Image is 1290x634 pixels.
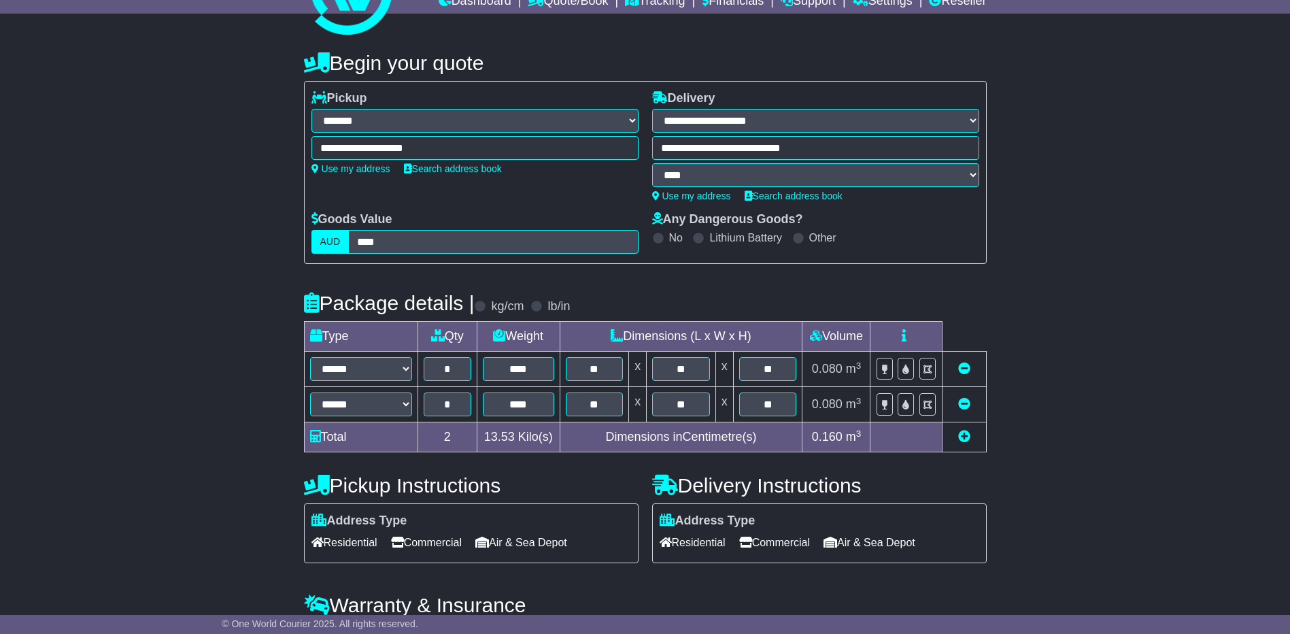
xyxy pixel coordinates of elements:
[311,230,350,254] label: AUD
[652,212,803,227] label: Any Dangerous Goods?
[652,474,987,497] h4: Delivery Instructions
[856,361,862,371] sup: 3
[311,212,392,227] label: Goods Value
[304,422,418,452] td: Total
[846,430,862,444] span: m
[660,514,756,529] label: Address Type
[404,163,502,174] a: Search address book
[391,532,462,553] span: Commercial
[304,474,639,497] h4: Pickup Instructions
[560,322,802,352] td: Dimensions (L x W x H)
[311,532,377,553] span: Residential
[629,387,647,422] td: x
[477,422,560,452] td: Kilo(s)
[311,91,367,106] label: Pickup
[824,532,915,553] span: Air & Sea Depot
[652,190,731,201] a: Use my address
[812,362,843,376] span: 0.080
[669,231,683,244] label: No
[418,322,477,352] td: Qty
[547,299,570,314] label: lb/in
[958,430,970,444] a: Add new item
[809,231,836,244] label: Other
[660,532,726,553] span: Residential
[484,430,515,444] span: 13.53
[560,422,802,452] td: Dimensions in Centimetre(s)
[311,163,390,174] a: Use my address
[958,362,970,376] a: Remove this item
[856,429,862,439] sup: 3
[745,190,843,201] a: Search address book
[709,231,782,244] label: Lithium Battery
[715,387,733,422] td: x
[652,91,715,106] label: Delivery
[477,322,560,352] td: Weight
[304,292,475,314] h4: Package details |
[629,352,647,387] td: x
[491,299,524,314] label: kg/cm
[739,532,810,553] span: Commercial
[715,352,733,387] td: x
[418,422,477,452] td: 2
[846,362,862,376] span: m
[304,322,418,352] td: Type
[812,397,843,411] span: 0.080
[802,322,870,352] td: Volume
[846,397,862,411] span: m
[222,618,418,629] span: © One World Courier 2025. All rights reserved.
[304,594,987,616] h4: Warranty & Insurance
[311,514,407,529] label: Address Type
[812,430,843,444] span: 0.160
[475,532,567,553] span: Air & Sea Depot
[856,396,862,406] sup: 3
[958,397,970,411] a: Remove this item
[304,52,987,74] h4: Begin your quote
